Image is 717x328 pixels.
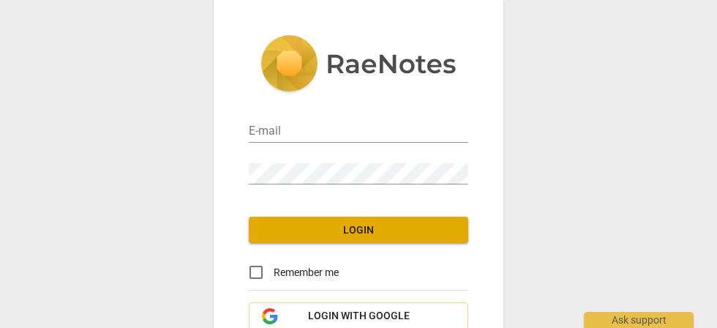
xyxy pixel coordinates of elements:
span: Login with Google [308,309,410,324]
div: Ask support [584,312,694,328]
span: Login [260,223,457,238]
button: Login [249,217,468,243]
span: Remember me [274,265,339,280]
img: 5ac2273c67554f335776073100b6d88f.svg [260,35,457,95]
